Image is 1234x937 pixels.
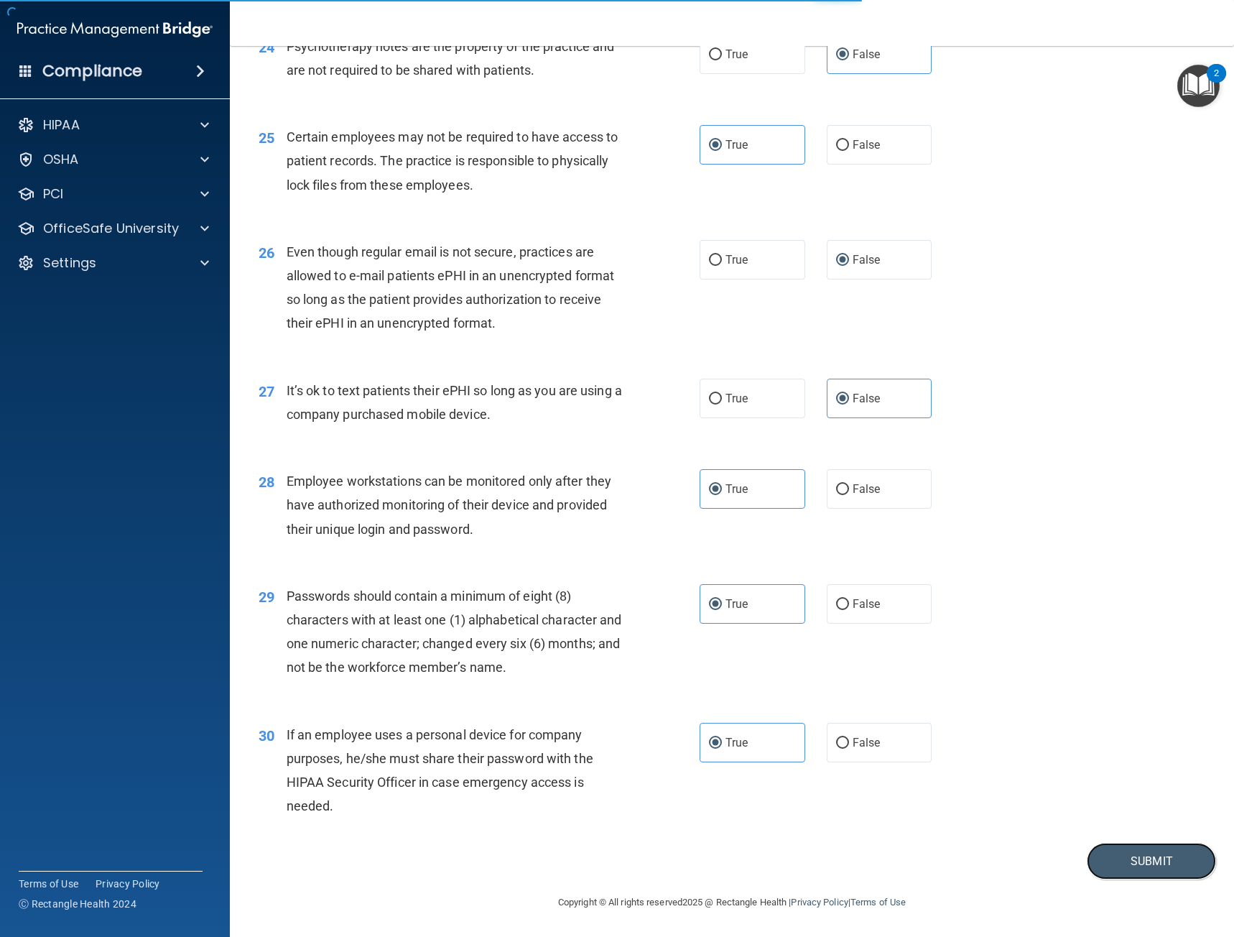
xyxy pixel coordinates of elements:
[709,484,722,495] input: True
[791,897,848,908] a: Privacy Policy
[1177,65,1220,107] button: Open Resource Center, 2 new notifications
[17,15,213,44] img: PMB logo
[709,738,722,749] input: True
[287,727,593,814] span: If an employee uses a personal device for company purposes, he/she must share their password with...
[853,47,881,61] span: False
[17,116,209,134] a: HIPAA
[42,61,142,81] h4: Compliance
[853,392,881,405] span: False
[836,140,849,151] input: False
[709,50,722,60] input: True
[43,151,79,168] p: OSHA
[1087,843,1216,880] button: Submit
[470,880,994,926] div: Copyright © All rights reserved 2025 @ Rectangle Health | |
[853,138,881,152] span: False
[853,736,881,749] span: False
[259,474,274,491] span: 28
[1214,73,1219,92] div: 2
[725,597,748,611] span: True
[725,138,748,152] span: True
[287,588,622,675] span: Passwords should contain a minimum of eight (8) characters with at least one (1) alphabetical cha...
[836,738,849,749] input: False
[43,254,96,272] p: Settings
[709,140,722,151] input: True
[259,244,274,262] span: 26
[853,597,881,611] span: False
[19,897,136,911] span: Ⓒ Rectangle Health 2024
[259,129,274,147] span: 25
[259,588,274,606] span: 29
[836,394,849,405] input: False
[43,220,179,237] p: OfficeSafe University
[850,897,906,908] a: Terms of Use
[725,736,748,749] span: True
[725,392,748,405] span: True
[17,151,209,168] a: OSHA
[287,244,615,331] span: Even though regular email is not secure, practices are allowed to e-mail patients ePHI in an unen...
[836,255,849,266] input: False
[836,599,849,610] input: False
[17,220,209,237] a: OfficeSafe University
[836,50,849,60] input: False
[709,599,722,610] input: True
[836,484,849,495] input: False
[725,253,748,267] span: True
[19,877,78,891] a: Terms of Use
[709,394,722,405] input: True
[43,185,63,203] p: PCI
[43,116,80,134] p: HIPAA
[259,39,274,56] span: 24
[96,877,160,891] a: Privacy Policy
[709,255,722,266] input: True
[725,482,748,496] span: True
[287,383,622,422] span: It’s ok to text patients their ePHI so long as you are using a company purchased mobile device.
[287,39,615,78] span: Psychotherapy notes are the property of the practice and are not required to be shared with patie...
[853,253,881,267] span: False
[17,185,209,203] a: PCI
[259,383,274,400] span: 27
[17,254,209,272] a: Settings
[259,727,274,744] span: 30
[287,474,611,536] span: Employee workstations can be monitored only after they have authorized monitoring of their device...
[853,482,881,496] span: False
[287,129,618,192] span: Certain employees may not be required to have access to patient records. The practice is responsi...
[725,47,748,61] span: True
